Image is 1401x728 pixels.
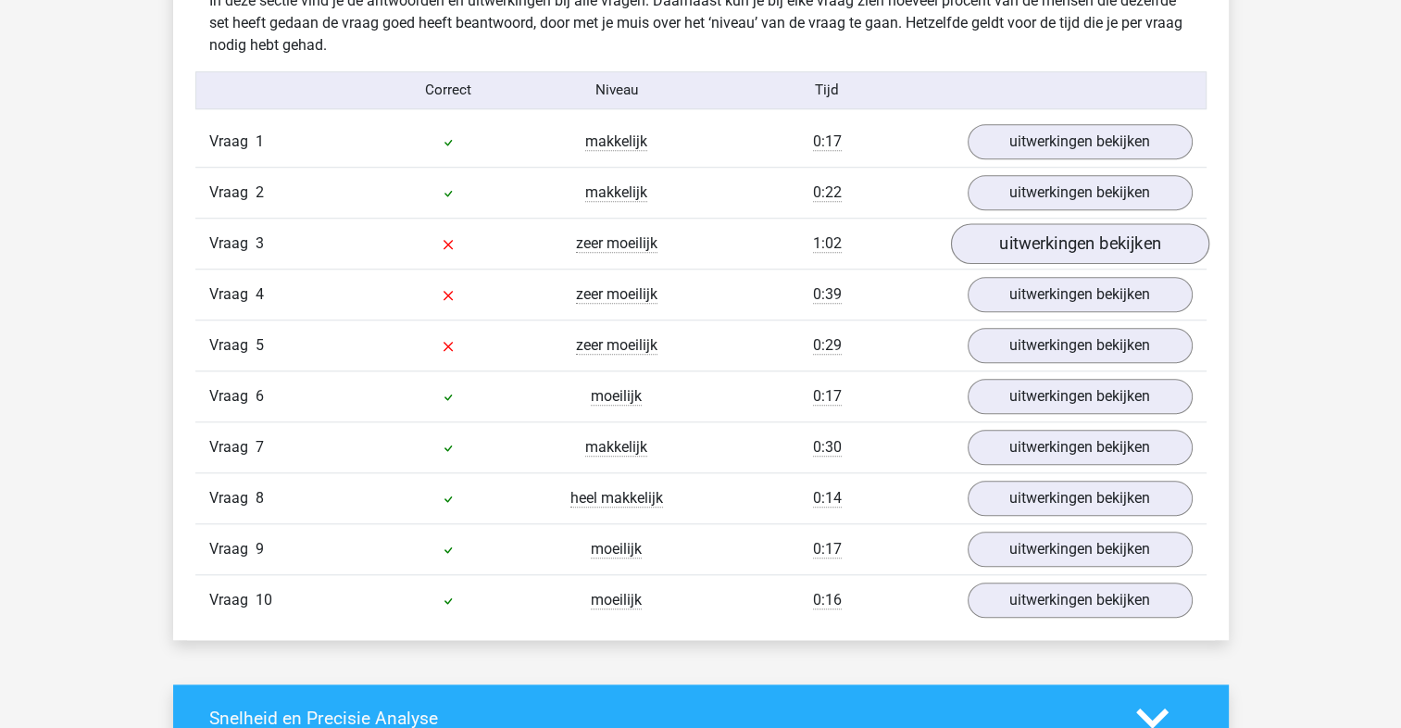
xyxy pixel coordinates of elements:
span: moeilijk [591,540,642,559]
span: zeer moeilijk [576,234,657,253]
span: 4 [256,285,264,303]
span: 0:29 [813,336,842,355]
span: 7 [256,438,264,456]
span: 0:17 [813,387,842,406]
span: 0:14 [813,489,842,508]
a: uitwerkingen bekijken [968,532,1193,567]
span: 0:39 [813,285,842,304]
span: makkelijk [585,132,647,151]
a: uitwerkingen bekijken [968,481,1193,516]
span: 2 [256,183,264,201]
span: Vraag [209,538,256,560]
span: Vraag [209,589,256,611]
span: 0:22 [813,183,842,202]
span: Vraag [209,283,256,306]
span: makkelijk [585,183,647,202]
span: Vraag [209,385,256,408]
span: zeer moeilijk [576,285,657,304]
span: Vraag [209,436,256,458]
span: zeer moeilijk [576,336,657,355]
span: Vraag [209,232,256,255]
span: Vraag [209,182,256,204]
a: uitwerkingen bekijken [950,223,1208,264]
span: 1 [256,132,264,150]
div: Niveau [532,80,701,101]
span: 3 [256,234,264,252]
a: uitwerkingen bekijken [968,124,1193,159]
span: moeilijk [591,387,642,406]
div: Correct [364,80,532,101]
a: uitwerkingen bekijken [968,277,1193,312]
div: Tijd [700,80,953,101]
a: uitwerkingen bekijken [968,379,1193,414]
span: Vraag [209,334,256,357]
span: moeilijk [591,591,642,609]
a: uitwerkingen bekijken [968,175,1193,210]
span: 0:30 [813,438,842,457]
span: 1:02 [813,234,842,253]
span: Vraag [209,487,256,509]
span: 8 [256,489,264,507]
span: 9 [256,540,264,558]
a: uitwerkingen bekijken [968,328,1193,363]
span: makkelijk [585,438,647,457]
span: 10 [256,591,272,609]
span: Vraag [209,131,256,153]
span: 0:17 [813,540,842,559]
span: 0:17 [813,132,842,151]
span: 6 [256,387,264,405]
a: uitwerkingen bekijken [968,430,1193,465]
a: uitwerkingen bekijken [968,583,1193,618]
span: heel makkelijk [570,489,663,508]
span: 0:16 [813,591,842,609]
span: 5 [256,336,264,354]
